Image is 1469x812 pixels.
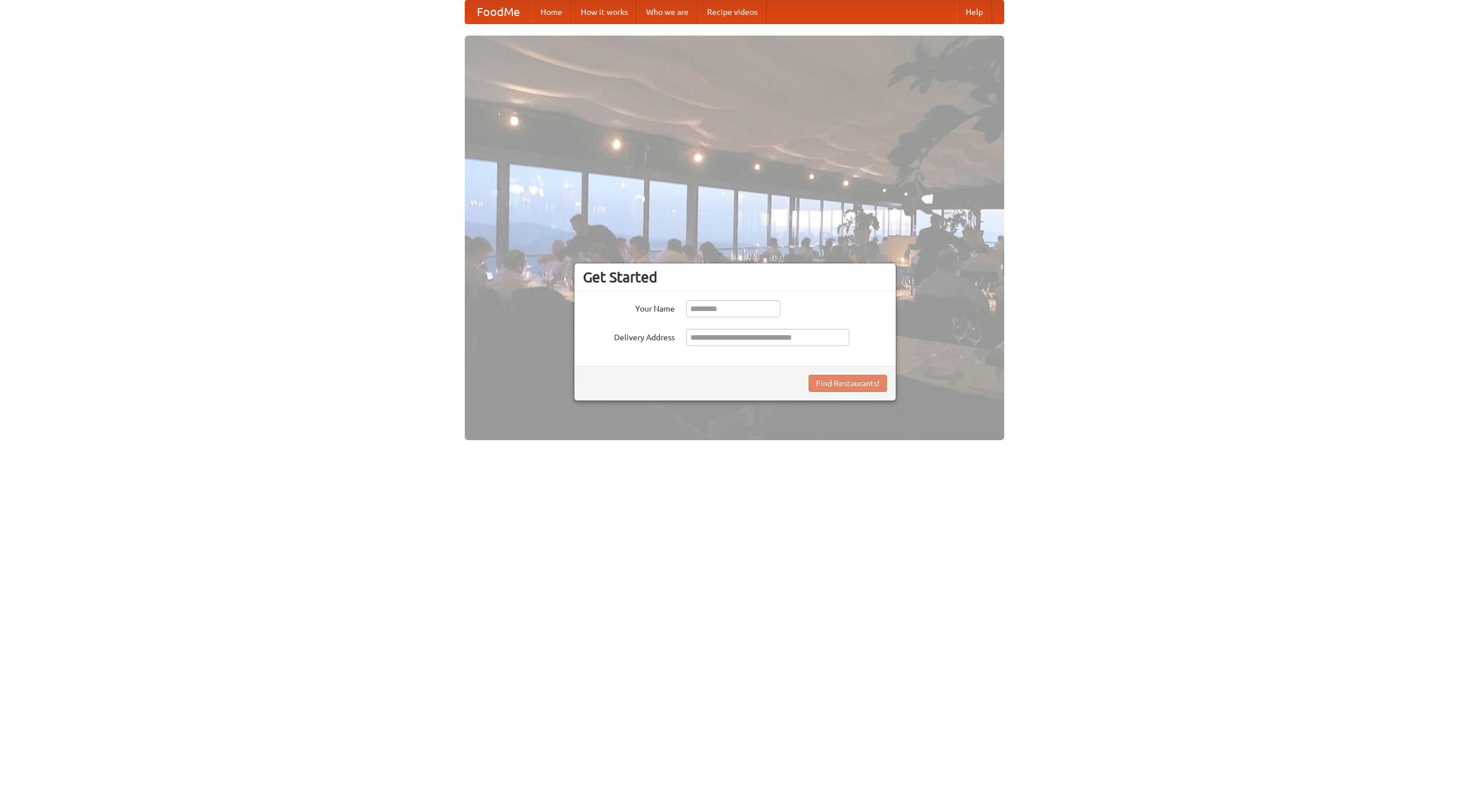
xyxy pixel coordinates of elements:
button: Find Restaurants! [809,375,887,392]
h3: Get Started [583,269,887,286]
a: Who we are [637,1,698,24]
a: How it works [572,1,637,24]
label: Delivery Address [583,329,675,343]
a: FoodMe [465,1,531,24]
a: Help [957,1,992,24]
label: Your Name [583,300,675,314]
a: Recipe videos [698,1,767,24]
a: Home [531,1,572,24]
